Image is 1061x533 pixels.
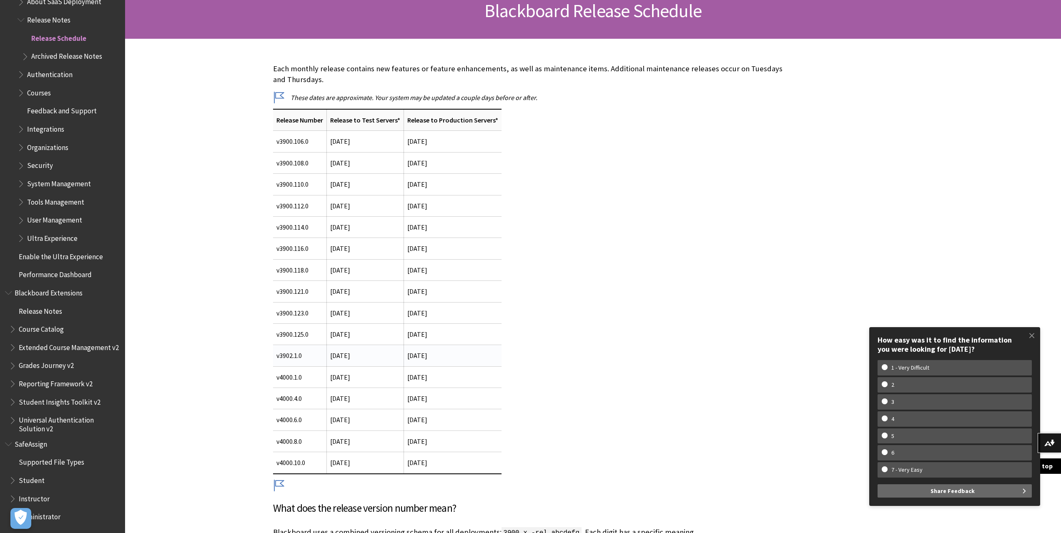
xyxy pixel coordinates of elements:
[19,250,103,261] span: Enable the Ultra Experience
[19,473,45,485] span: Student
[273,345,327,366] td: v3902.1.0
[5,437,120,524] nav: Book outline for Blackboard SafeAssign
[19,304,62,315] span: Release Notes
[19,359,74,370] span: Grades Journey v2
[326,452,404,474] td: [DATE]
[882,364,939,371] w-span: 1 - Very Difficult
[273,430,327,452] td: v4000.8.0
[330,223,350,231] span: [DATE]
[19,492,50,503] span: Instructor
[19,268,92,279] span: Performance Dashboard
[273,63,790,85] p: Each monthly release contains new features or feature enhancements, as well as maintenance items....
[5,286,120,433] nav: Book outline for Blackboard Extensions
[878,484,1032,498] button: Share Feedback
[27,159,53,170] span: Security
[273,93,790,102] p: These dates are approximate. Your system may be updated a couple days before or after.
[273,152,327,173] td: v3900.108.0
[330,351,350,360] span: [DATE]
[404,345,502,366] td: [DATE]
[27,122,64,133] span: Integrations
[19,413,119,433] span: Universal Authentication Solution v2
[273,388,327,409] td: v4000.4.0
[330,330,350,338] span: [DATE]
[31,50,102,61] span: Archived Release Notes
[273,109,327,131] th: Release Number
[330,373,350,381] span: [DATE]
[404,366,502,388] td: [DATE]
[404,131,502,152] td: [DATE]
[326,152,404,173] td: [DATE]
[15,437,47,448] span: SafeAssign
[882,466,932,473] w-span: 7 - Very Easy
[882,433,904,440] w-span: 5
[273,366,327,388] td: v4000.1.0
[273,131,327,152] td: v3900.106.0
[882,449,904,456] w-span: 6
[273,452,327,474] td: v4000.10.0
[404,109,502,131] th: Release to Production Servers*
[326,430,404,452] td: [DATE]
[27,68,73,79] span: Authentication
[19,377,93,388] span: Reporting Framework v2
[404,452,502,474] td: [DATE]
[19,455,84,467] span: Supported File Types
[404,259,502,280] td: [DATE]
[273,323,327,345] td: v3900.125.0
[931,484,975,498] span: Share Feedback
[31,31,86,43] span: Release Schedule
[330,202,350,210] span: [DATE]
[15,286,83,297] span: Blackboard Extensions
[19,322,64,333] span: Course Catalog
[19,340,119,352] span: Extended Course Management v2
[27,177,91,188] span: System Management
[882,381,904,388] w-span: 2
[330,394,350,403] span: [DATE]
[330,244,350,253] span: [DATE]
[273,500,790,516] h3: What does the release version number mean?
[27,195,84,206] span: Tools Management
[404,152,502,173] td: [DATE]
[326,131,404,152] td: [DATE]
[27,140,68,152] span: Organizations
[330,415,350,424] span: [DATE]
[404,216,502,238] td: [DATE]
[273,259,327,280] td: v3900.118.0
[404,302,502,323] td: [DATE]
[407,202,427,210] span: [DATE]
[404,430,502,452] td: [DATE]
[878,335,1032,353] div: How easy was it to find the information you were looking for [DATE]?
[27,86,51,97] span: Courses
[404,388,502,409] td: [DATE]
[273,195,327,216] td: v3900.112.0
[19,510,60,521] span: Administrator
[27,104,97,115] span: Feedback and Support
[882,398,904,405] w-span: 3
[19,395,100,406] span: Student Insights Toolkit v2
[273,216,327,238] td: v3900.114.0
[326,109,404,131] th: Release to Test Servers*
[404,409,502,430] td: [DATE]
[273,302,327,323] td: v3900.123.0
[273,174,327,195] td: v3900.110.0
[273,281,327,302] td: v3900.121.0
[10,508,31,529] button: Open Preferences
[326,174,404,195] td: [DATE]
[330,287,350,295] span: [DATE]
[273,409,327,430] td: v4000.6.0
[404,174,502,195] td: [DATE]
[27,213,82,225] span: User Management
[273,238,327,259] td: v3900.116.0
[882,415,904,423] w-span: 4
[27,13,70,24] span: Release Notes
[404,281,502,302] td: [DATE]
[27,231,78,243] span: Ultra Experience
[330,266,350,274] span: [DATE]
[404,238,502,259] td: [DATE]
[404,323,502,345] td: [DATE]
[330,309,350,317] span: [DATE]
